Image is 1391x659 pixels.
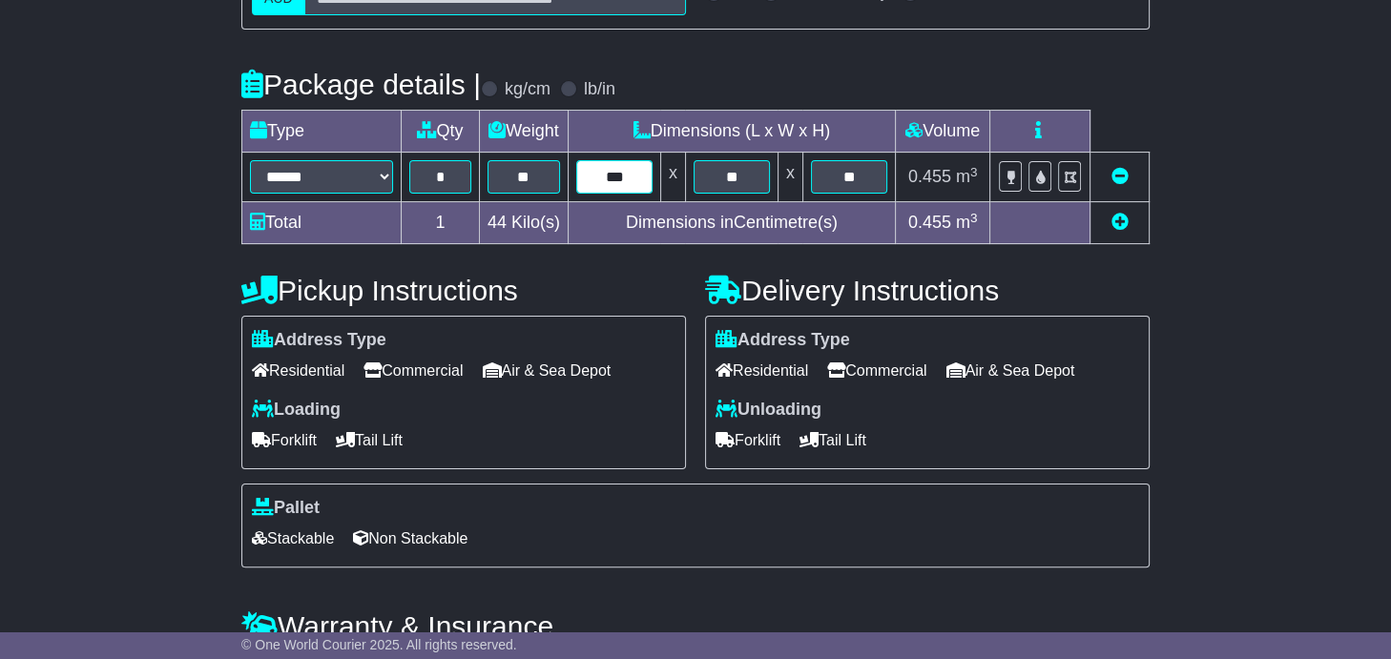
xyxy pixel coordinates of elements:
[241,275,686,306] h4: Pickup Instructions
[1111,167,1129,186] a: Remove this item
[956,167,978,186] span: m
[401,111,479,153] td: Qty
[241,69,481,100] h4: Package details |
[252,425,317,455] span: Forklift
[705,275,1150,306] h4: Delivery Instructions
[479,202,568,244] td: Kilo(s)
[970,165,978,179] sup: 3
[1111,213,1129,232] a: Add new item
[241,610,1150,642] h4: Warranty & Insurance
[827,356,926,385] span: Commercial
[716,330,850,351] label: Address Type
[363,356,463,385] span: Commercial
[252,498,320,519] label: Pallet
[568,111,895,153] td: Dimensions (L x W x H)
[956,213,978,232] span: m
[479,111,568,153] td: Weight
[242,202,402,244] td: Total
[488,213,507,232] span: 44
[799,425,866,455] span: Tail Lift
[242,111,402,153] td: Type
[568,202,895,244] td: Dimensions in Centimetre(s)
[778,153,802,202] td: x
[401,202,479,244] td: 1
[252,400,341,421] label: Loading
[505,79,550,100] label: kg/cm
[252,330,386,351] label: Address Type
[483,356,612,385] span: Air & Sea Depot
[895,111,989,153] td: Volume
[716,425,780,455] span: Forklift
[970,211,978,225] sup: 3
[908,167,951,186] span: 0.455
[716,400,821,421] label: Unloading
[336,425,403,455] span: Tail Lift
[716,356,808,385] span: Residential
[252,524,334,553] span: Stackable
[252,356,344,385] span: Residential
[241,637,517,652] span: © One World Courier 2025. All rights reserved.
[946,356,1075,385] span: Air & Sea Depot
[660,153,685,202] td: x
[353,524,467,553] span: Non Stackable
[908,213,951,232] span: 0.455
[584,79,615,100] label: lb/in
